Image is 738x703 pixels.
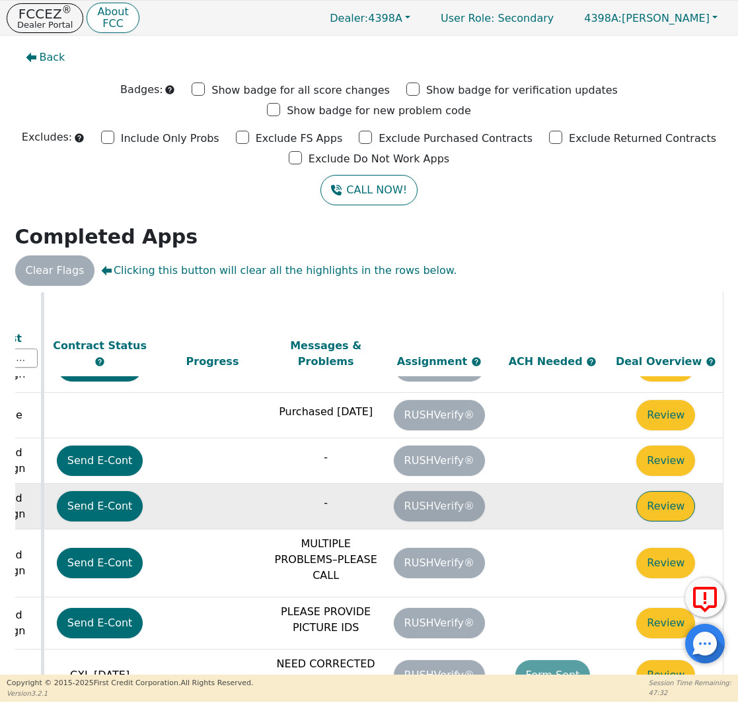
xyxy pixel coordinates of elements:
p: Session Time Remaining: [649,678,731,688]
td: CXL [DATE] [42,649,156,701]
div: Messages & Problems [272,337,379,369]
p: Purchased [DATE] [272,404,379,420]
button: Send E-Cont [57,548,143,578]
p: Exclude Do Not Work Apps [309,151,449,167]
button: Review [636,608,695,638]
button: Review [636,491,695,521]
p: Include Only Probs [121,131,219,147]
p: Badges: [120,82,163,98]
p: Exclude Purchased Contracts [379,131,533,147]
button: Send E-Cont [57,491,143,521]
p: Show badge for new problem code [287,103,471,119]
button: Send E-Cont [57,608,143,638]
span: Clicking this button will clear all the highlights in the rows below. [101,263,457,279]
span: Back [40,50,65,65]
p: Show badge for verification updates [426,83,618,98]
span: Deal Overview [616,354,716,367]
div: Progress [159,353,266,369]
strong: Completed Apps [15,225,198,248]
button: Back [15,42,76,73]
span: Dealer: [330,12,368,24]
button: Review [636,548,695,578]
span: User Role : [441,12,494,24]
p: Exclude FS Apps [256,131,343,147]
span: [PERSON_NAME] [584,12,710,24]
span: All Rights Reserved. [180,679,253,687]
button: CALL NOW! [320,175,418,205]
p: Dealer Portal [17,20,73,29]
span: ACH Needed [509,354,587,367]
p: - [272,450,379,465]
button: Send E-Cont [57,446,143,476]
span: 4398A [330,12,402,24]
span: 4398A: [584,12,622,24]
button: Report Error to FCC [685,578,725,617]
a: User Role: Secondary [427,5,567,31]
button: 4398A:[PERSON_NAME] [570,8,731,28]
p: 47:32 [649,688,731,698]
p: Show badge for all score changes [211,83,390,98]
p: Copyright © 2015- 2025 First Credit Corporation. [7,678,253,689]
sup: ® [62,4,72,16]
p: FCC [97,18,128,29]
p: Version 3.2.1 [7,688,253,698]
p: FCCEZ [17,7,73,20]
span: Assignment [397,354,471,367]
p: PLEASE PROVIDE PICTURE IDS [272,604,379,636]
button: Dealer:4398A [316,8,424,28]
p: MULTIPLE PROBLEMS–PLEASE CALL [272,536,379,584]
p: - [272,495,379,511]
p: Excludes: [22,129,72,145]
button: Review [636,660,695,690]
button: Review [636,446,695,476]
span: Contract Status [53,339,147,351]
button: FCCEZ®Dealer Portal [7,3,83,33]
button: AboutFCC [87,3,139,34]
button: Review [636,400,695,430]
p: About [97,7,128,17]
p: Exclude Returned Contracts [569,131,716,147]
p: NEED CORRECTED ACCT # [272,656,379,688]
p: Secondary [427,5,567,31]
